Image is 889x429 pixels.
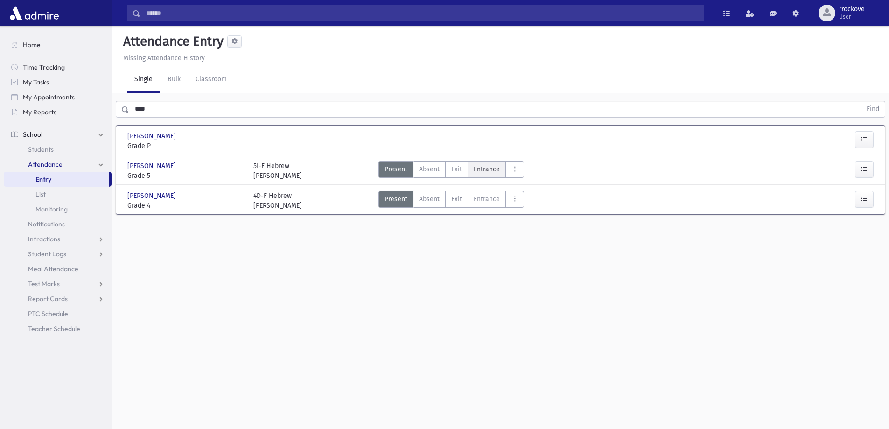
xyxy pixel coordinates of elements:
[4,291,112,306] a: Report Cards
[474,194,500,204] span: Entrance
[119,34,224,49] h5: Attendance Entry
[861,101,885,117] button: Find
[4,306,112,321] a: PTC Schedule
[23,130,42,139] span: School
[28,324,80,333] span: Teacher Schedule
[839,6,865,13] span: rrockove
[4,37,112,52] a: Home
[4,202,112,217] a: Monitoring
[127,191,178,201] span: [PERSON_NAME]
[378,161,524,181] div: AttTypes
[127,171,244,181] span: Grade 5
[23,93,75,101] span: My Appointments
[28,295,68,303] span: Report Cards
[451,194,462,204] span: Exit
[4,172,109,187] a: Entry
[4,142,112,157] a: Students
[253,161,302,181] div: 5I-F Hebrew [PERSON_NAME]
[419,164,440,174] span: Absent
[35,205,68,213] span: Monitoring
[4,261,112,276] a: Meal Attendance
[4,232,112,246] a: Infractions
[28,309,68,318] span: PTC Schedule
[35,175,51,183] span: Entry
[23,108,56,116] span: My Reports
[28,145,54,154] span: Students
[127,131,178,141] span: [PERSON_NAME]
[839,13,865,21] span: User
[378,191,524,211] div: AttTypes
[4,217,112,232] a: Notifications
[127,201,244,211] span: Grade 4
[4,187,112,202] a: List
[35,190,46,198] span: List
[385,164,407,174] span: Present
[4,127,112,142] a: School
[140,5,704,21] input: Search
[28,160,63,169] span: Attendance
[4,276,112,291] a: Test Marks
[28,280,60,288] span: Test Marks
[23,63,65,71] span: Time Tracking
[28,250,66,258] span: Student Logs
[4,60,112,75] a: Time Tracking
[7,4,61,22] img: AdmirePro
[23,41,41,49] span: Home
[127,161,178,171] span: [PERSON_NAME]
[28,235,60,243] span: Infractions
[123,54,205,62] u: Missing Attendance History
[4,157,112,172] a: Attendance
[4,75,112,90] a: My Tasks
[127,67,160,93] a: Single
[385,194,407,204] span: Present
[4,246,112,261] a: Student Logs
[253,191,302,211] div: 4D-F Hebrew [PERSON_NAME]
[474,164,500,174] span: Entrance
[4,90,112,105] a: My Appointments
[451,164,462,174] span: Exit
[188,67,234,93] a: Classroom
[28,220,65,228] span: Notifications
[419,194,440,204] span: Absent
[4,321,112,336] a: Teacher Schedule
[160,67,188,93] a: Bulk
[23,78,49,86] span: My Tasks
[4,105,112,120] a: My Reports
[28,265,78,273] span: Meal Attendance
[127,141,244,151] span: Grade P
[119,54,205,62] a: Missing Attendance History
